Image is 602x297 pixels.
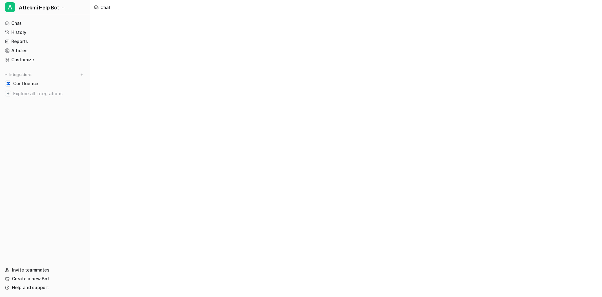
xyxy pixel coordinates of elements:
p: Integrations [9,72,32,77]
a: Articles [3,46,87,55]
span: Confluence [13,80,38,87]
a: ConfluenceConfluence [3,79,87,88]
img: explore all integrations [5,91,11,97]
img: expand menu [4,73,8,77]
a: Reports [3,37,87,46]
span: Attekmi Help Bot [19,3,59,12]
button: Integrations [3,72,34,78]
a: Customize [3,55,87,64]
a: Chat [3,19,87,28]
a: History [3,28,87,37]
span: A [5,2,15,12]
a: Help and support [3,283,87,292]
img: menu_add.svg [80,73,84,77]
span: Explore all integrations [13,89,85,99]
a: Explore all integrations [3,89,87,98]
div: Chat [100,4,111,11]
img: Confluence [6,82,10,85]
a: Invite teammates [3,266,87,274]
a: Create a new Bot [3,274,87,283]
